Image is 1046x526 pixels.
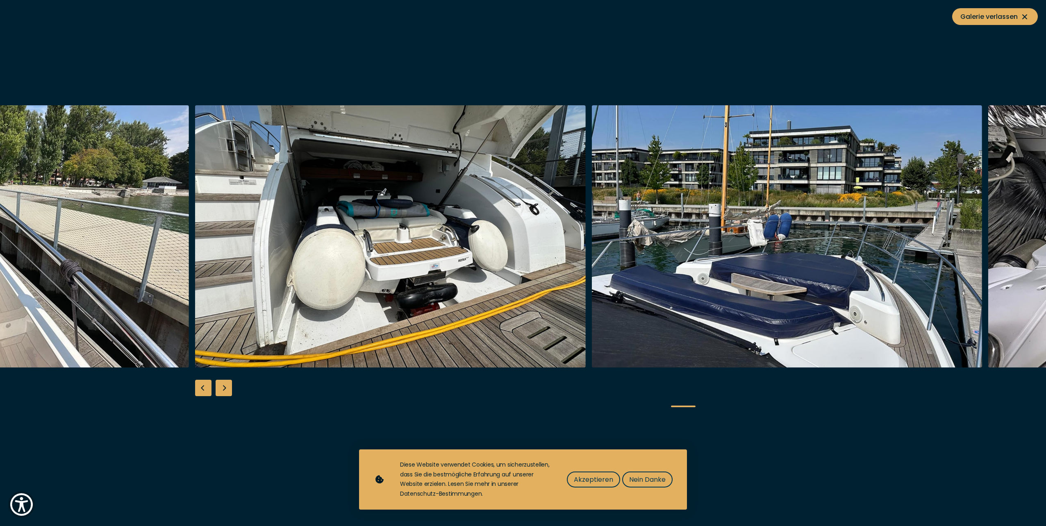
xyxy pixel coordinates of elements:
div: Diese Website verwendet Cookies, um sicherzustellen, dass Sie die bestmögliche Erfahrung auf unse... [400,460,550,499]
a: Datenschutz-Bestimmungen [400,490,482,498]
img: Merk&Merk [592,105,982,367]
button: Show Accessibility Preferences [8,491,35,518]
img: Merk&Merk [195,105,586,367]
span: Nein Danke [629,474,666,485]
span: Akzeptieren [574,474,613,485]
button: Nein Danke [622,472,673,487]
button: Akzeptieren [567,472,620,487]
